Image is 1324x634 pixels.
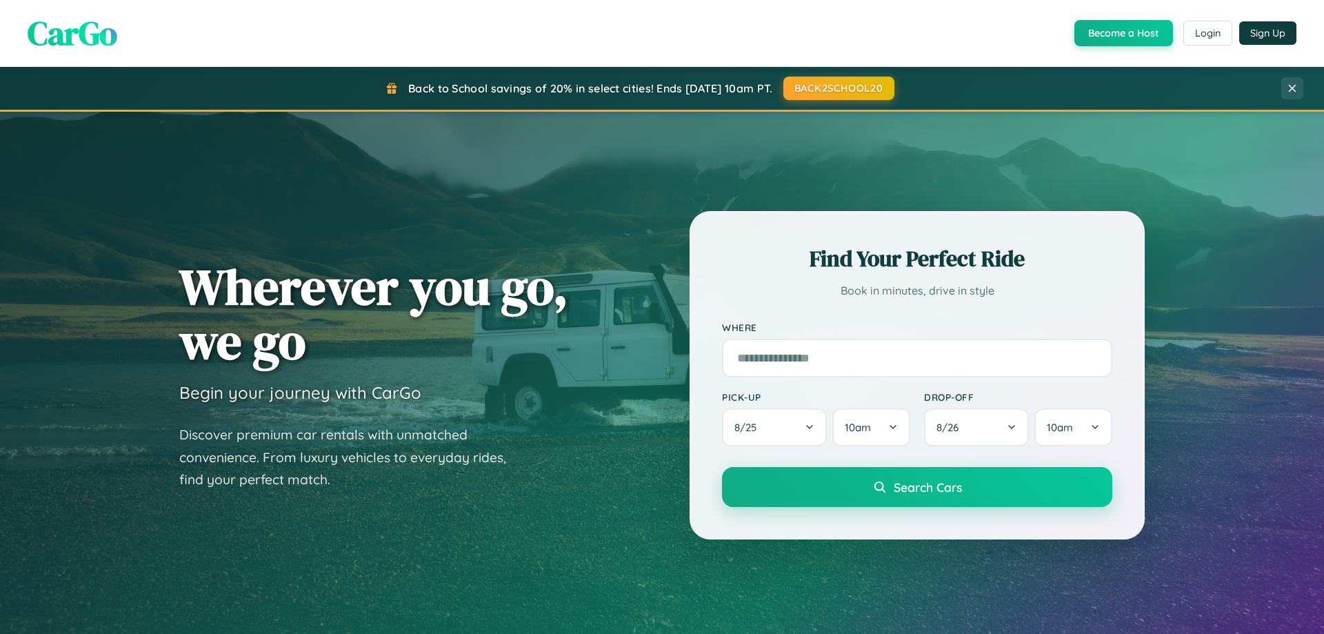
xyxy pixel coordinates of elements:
p: Discover premium car rentals with unmatched convenience. From luxury vehicles to everyday rides, ... [179,424,524,491]
span: Back to School savings of 20% in select cities! Ends [DATE] 10am PT. [408,81,772,95]
button: Login [1183,21,1232,46]
label: Where [722,321,1112,333]
label: Pick-up [722,391,910,403]
button: 10am [1034,408,1112,446]
span: 8 / 25 [734,421,763,434]
label: Drop-off [924,391,1112,403]
span: CarGo [28,10,117,56]
span: 10am [1047,421,1073,434]
h1: Wherever you go, we go [179,259,568,368]
p: Book in minutes, drive in style [722,281,1112,301]
span: 8 / 26 [936,421,965,434]
button: 10am [832,408,910,446]
span: Search Cars [894,479,962,495]
span: 10am [845,421,871,434]
button: Become a Host [1074,20,1173,46]
button: 8/26 [924,408,1029,446]
button: Sign Up [1239,21,1296,45]
h2: Find Your Perfect Ride [722,244,1112,274]
button: BACK2SCHOOL20 [783,77,894,100]
button: Search Cars [722,467,1112,507]
h3: Begin your journey with CarGo [179,382,421,403]
button: 8/25 [722,408,827,446]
